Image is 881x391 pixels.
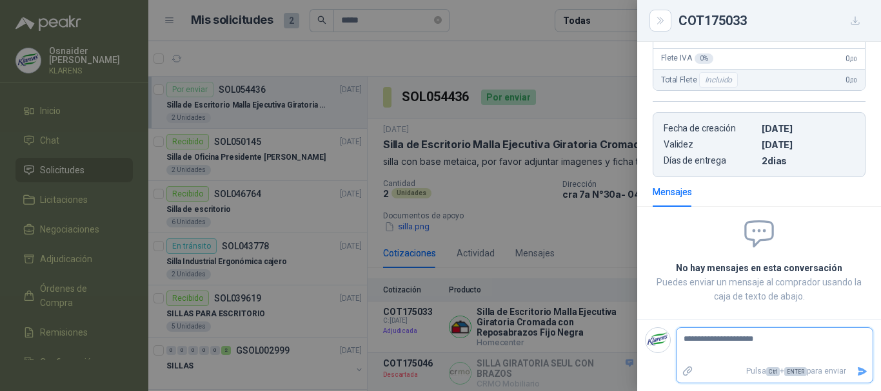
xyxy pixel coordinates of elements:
[784,367,807,376] span: ENTER
[664,123,757,134] p: Fecha de creación
[677,360,698,383] label: Adjuntar archivos
[653,185,692,199] div: Mensajes
[698,360,852,383] p: Pulsa + para enviar
[646,328,670,352] img: Company Logo
[762,123,855,134] p: [DATE]
[762,139,855,150] p: [DATE]
[664,155,757,166] p: Días de entrega
[653,13,668,28] button: Close
[653,261,866,275] h2: No hay mensajes en esta conversación
[664,139,757,150] p: Validez
[661,72,740,88] span: Total Flete
[762,155,855,166] p: 2 dias
[851,360,873,383] button: Enviar
[849,55,857,62] span: ,00
[678,10,866,31] div: COT175033
[699,72,738,88] div: Incluido
[849,77,857,84] span: ,00
[653,275,866,303] p: Puedes enviar un mensaje al comprador usando la caja de texto de abajo.
[695,53,713,64] div: 0 %
[766,367,780,376] span: Ctrl
[846,75,857,84] span: 0
[846,54,857,63] span: 0
[661,53,713,64] span: Flete IVA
